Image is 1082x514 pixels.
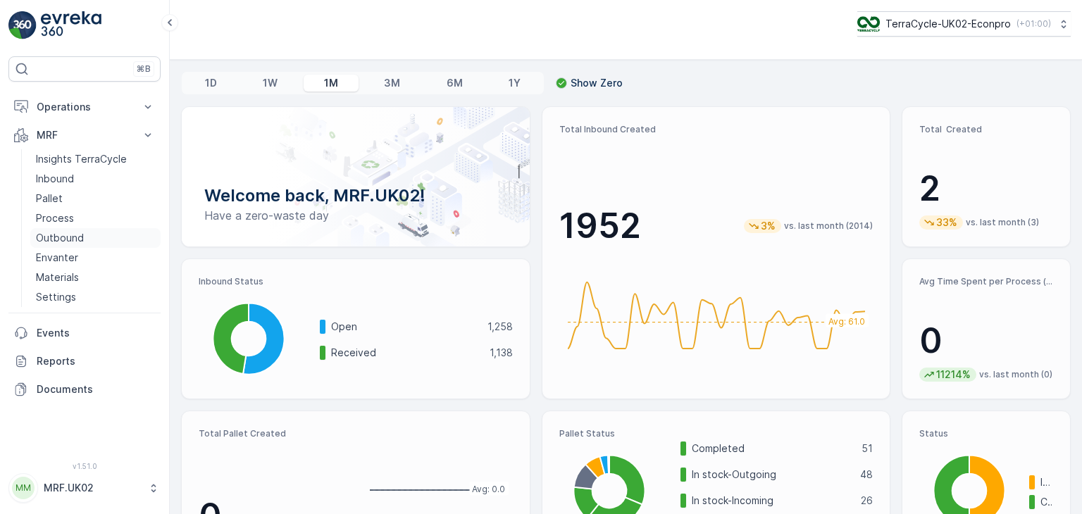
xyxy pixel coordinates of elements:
p: Inbound Status [199,276,513,287]
p: vs. last month (2014) [784,220,873,232]
button: Operations [8,93,161,121]
a: Reports [8,347,161,375]
p: Show Zero [571,76,623,90]
p: Inbound [36,172,74,186]
p: 1Y [509,76,521,90]
p: Outbound [36,231,84,245]
p: 1W [263,76,278,90]
p: Have a zero-waste day [204,207,507,224]
p: 2 [919,168,1053,210]
p: Status [919,428,1053,439]
a: Documents [8,375,161,403]
p: 33% [935,215,959,230]
p: ( +01:00 ) [1016,18,1051,30]
p: Total Pallet Created [199,428,350,439]
a: Envanter [30,248,161,268]
p: Welcome back, MRF.UK02! [204,184,507,207]
img: terracycle_logo_wKaHoWT.png [857,16,880,32]
a: Inbound [30,169,161,189]
p: 1,138 [490,346,513,360]
p: Insights TerraCycle [36,152,127,166]
a: Outbound [30,228,161,248]
p: vs. last month (3) [966,217,1039,228]
p: Pallet [36,192,63,206]
a: Settings [30,287,161,307]
button: MRF [8,121,161,149]
p: Reports [37,354,155,368]
p: 1,258 [487,320,513,334]
a: Insights TerraCycle [30,149,161,169]
p: Received [331,346,480,360]
p: Total Inbound Created [559,124,873,135]
p: MRF.UK02 [44,481,141,495]
img: logo [8,11,37,39]
p: Events [37,326,155,340]
p: vs. last month (0) [979,369,1052,380]
p: Documents [37,382,155,396]
a: Materials [30,268,161,287]
p: Avg Time Spent per Process (hr) [919,276,1053,287]
p: 26 [861,494,873,508]
p: Materials [36,270,79,284]
p: Process [36,211,74,225]
p: 51 [862,441,873,456]
a: Events [8,319,161,347]
p: Pallet Status [559,428,873,439]
a: Pallet [30,189,161,208]
p: MRF [37,128,132,142]
p: 1952 [559,205,641,247]
span: v 1.51.0 [8,462,161,470]
p: Envanter [36,251,78,265]
p: TerraCycle-UK02-Econpro [885,17,1011,31]
p: Completed [692,441,853,456]
p: In progress [1040,475,1053,489]
p: 1M [324,76,338,90]
p: Open [331,320,478,334]
img: logo_light-DOdMpM7g.png [41,11,101,39]
p: 11214% [935,368,972,382]
p: Settings [36,290,76,304]
button: TerraCycle-UK02-Econpro(+01:00) [857,11,1071,37]
p: 3% [759,219,777,233]
p: 0 [919,320,1053,362]
p: 3M [384,76,400,90]
p: In stock-Outgoing [692,468,852,482]
p: 6M [447,76,463,90]
p: 48 [860,468,873,482]
p: Completed [1040,495,1053,509]
p: Total Created [919,124,1053,135]
p: Operations [37,100,132,114]
button: MMMRF.UK02 [8,473,161,503]
a: Process [30,208,161,228]
p: In stock-Incoming [692,494,852,508]
p: 1D [205,76,217,90]
div: MM [12,477,35,499]
p: ⌘B [137,63,151,75]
